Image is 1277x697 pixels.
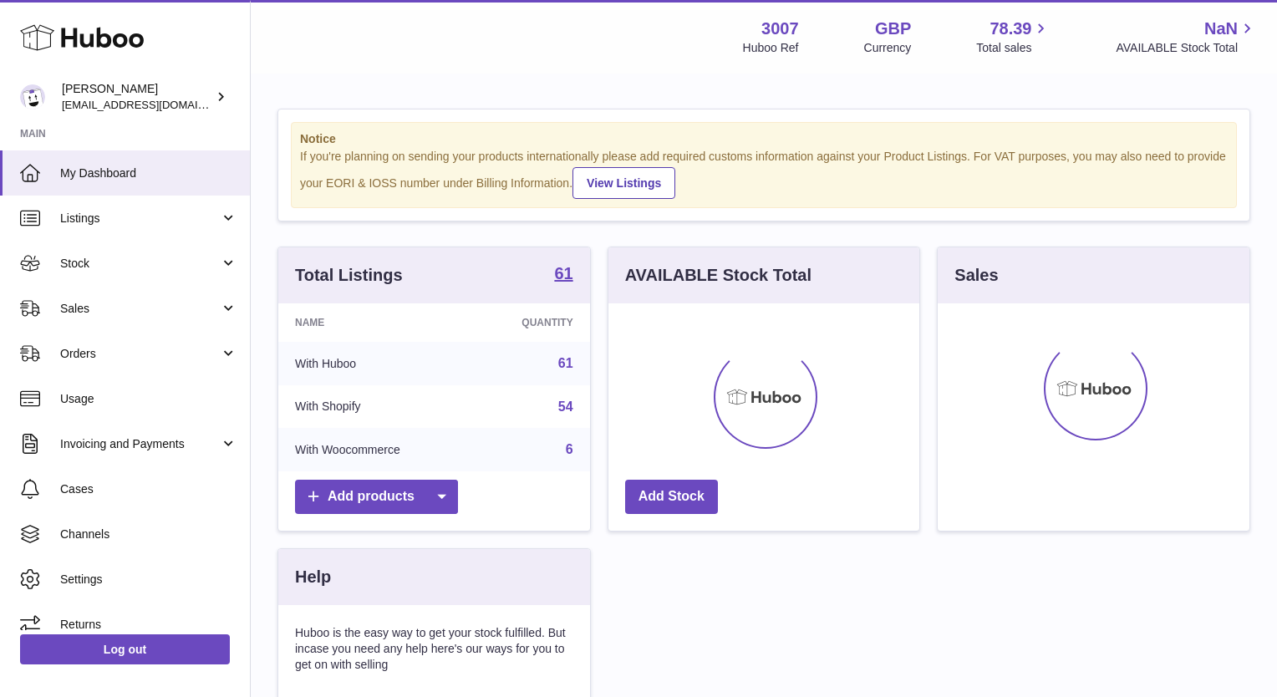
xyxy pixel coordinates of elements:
h3: Help [295,566,331,588]
a: 54 [558,399,573,414]
th: Name [278,303,471,342]
span: Listings [60,211,220,226]
span: Returns [60,617,237,633]
a: 61 [558,356,573,370]
h3: Sales [954,264,998,287]
span: Invoicing and Payments [60,436,220,452]
strong: 61 [554,265,572,282]
a: NaN AVAILABLE Stock Total [1116,18,1257,56]
div: If you're planning on sending your products internationally please add required customs informati... [300,149,1228,199]
span: Cases [60,481,237,497]
span: 78.39 [990,18,1031,40]
span: Channels [60,527,237,542]
td: With Shopify [278,385,471,429]
img: bevmay@maysama.com [20,84,45,109]
a: Add products [295,480,458,514]
a: View Listings [572,167,675,199]
span: Stock [60,256,220,272]
span: Total sales [976,40,1051,56]
a: 6 [566,442,573,456]
td: With Huboo [278,342,471,385]
a: 61 [554,265,572,285]
a: Log out [20,634,230,664]
span: [EMAIL_ADDRESS][DOMAIN_NAME] [62,98,246,111]
span: Usage [60,391,237,407]
p: Huboo is the easy way to get your stock fulfilled. But incase you need any help here's our ways f... [295,625,573,673]
th: Quantity [471,303,589,342]
div: Currency [864,40,912,56]
strong: 3007 [761,18,799,40]
h3: AVAILABLE Stock Total [625,264,811,287]
h3: Total Listings [295,264,403,287]
div: [PERSON_NAME] [62,81,212,113]
a: 78.39 Total sales [976,18,1051,56]
div: Huboo Ref [743,40,799,56]
span: Sales [60,301,220,317]
span: Settings [60,572,237,588]
span: AVAILABLE Stock Total [1116,40,1257,56]
span: My Dashboard [60,165,237,181]
span: NaN [1204,18,1238,40]
td: With Woocommerce [278,428,471,471]
strong: Notice [300,131,1228,147]
strong: GBP [875,18,911,40]
span: Orders [60,346,220,362]
a: Add Stock [625,480,718,514]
